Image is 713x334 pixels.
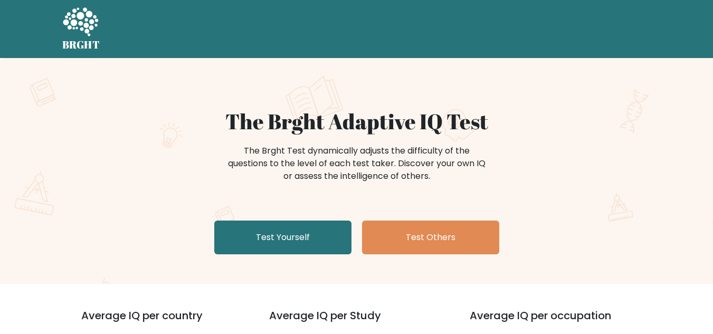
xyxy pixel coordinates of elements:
[62,39,100,51] h5: BRGHT
[225,145,489,183] div: The Brght Test dynamically adjusts the difficulty of the questions to the level of each test take...
[214,221,351,254] a: Test Yourself
[62,4,100,54] a: BRGHT
[99,109,614,134] h1: The Brght Adaptive IQ Test
[362,221,499,254] a: Test Others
